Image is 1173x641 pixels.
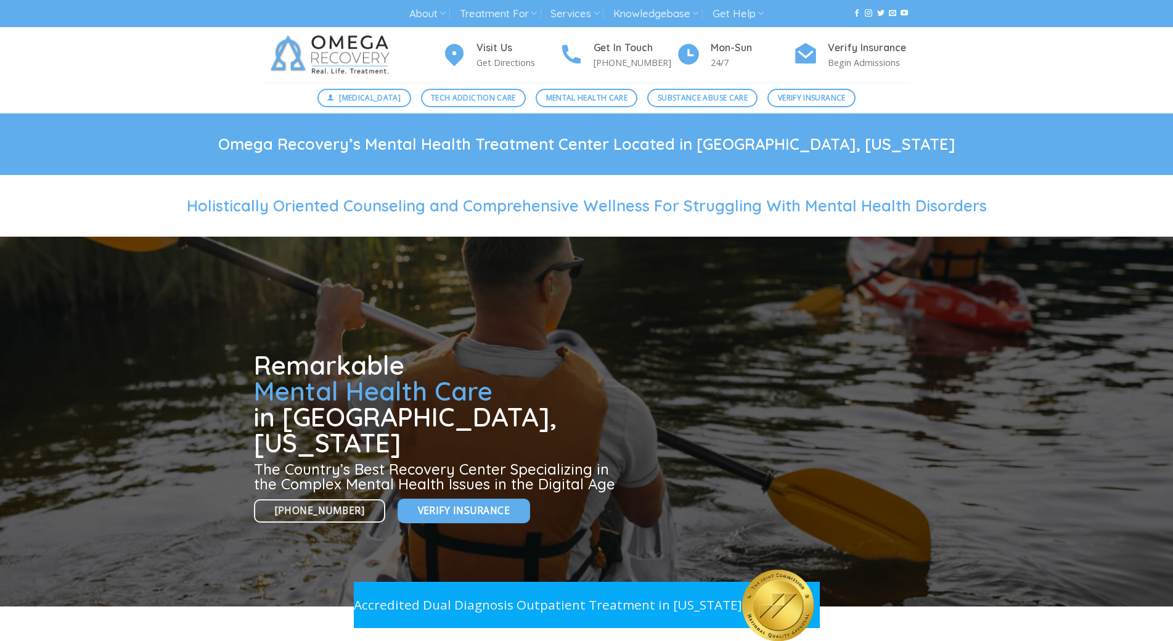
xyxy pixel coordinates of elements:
[647,89,758,107] a: Substance Abuse Care
[711,55,793,70] p: 24/7
[476,40,559,56] h4: Visit Us
[767,89,856,107] a: Verify Insurance
[476,55,559,70] p: Get Directions
[828,40,910,56] h4: Verify Insurance
[559,40,676,70] a: Get In Touch [PHONE_NUMBER]
[889,9,896,18] a: Send us an email
[254,375,492,407] span: Mental Health Care
[254,462,620,491] h3: The Country’s Best Recovery Center Specializing in the Complex Mental Health Issues in the Digita...
[398,499,530,523] a: Verify Insurance
[254,353,620,456] h1: Remarkable in [GEOGRAPHIC_DATA], [US_STATE]
[901,9,908,18] a: Follow on YouTube
[263,27,402,83] img: Omega Recovery
[536,89,637,107] a: Mental Health Care
[254,499,386,523] a: [PHONE_NUMBER]
[828,55,910,70] p: Begin Admissions
[594,40,676,56] h4: Get In Touch
[877,9,885,18] a: Follow on Twitter
[594,55,676,70] p: [PHONE_NUMBER]
[550,2,599,25] a: Services
[711,40,793,56] h4: Mon-Sun
[317,89,411,107] a: [MEDICAL_DATA]
[187,196,987,215] span: Holistically Oriented Counseling and Comprehensive Wellness For Struggling With Mental Health Dis...
[713,2,764,25] a: Get Help
[421,89,526,107] a: Tech Addiction Care
[793,40,910,70] a: Verify Insurance Begin Admissions
[418,503,510,518] span: Verify Insurance
[865,9,872,18] a: Follow on Instagram
[546,92,627,104] span: Mental Health Care
[778,92,846,104] span: Verify Insurance
[658,92,748,104] span: Substance Abuse Care
[431,92,516,104] span: Tech Addiction Care
[460,2,537,25] a: Treatment For
[339,92,401,104] span: [MEDICAL_DATA]
[442,40,559,70] a: Visit Us Get Directions
[853,9,860,18] a: Follow on Facebook
[613,2,698,25] a: Knowledgebase
[409,2,446,25] a: About
[275,503,365,518] span: [PHONE_NUMBER]
[354,595,742,615] p: Accredited Dual Diagnosis Outpatient Treatment in [US_STATE]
